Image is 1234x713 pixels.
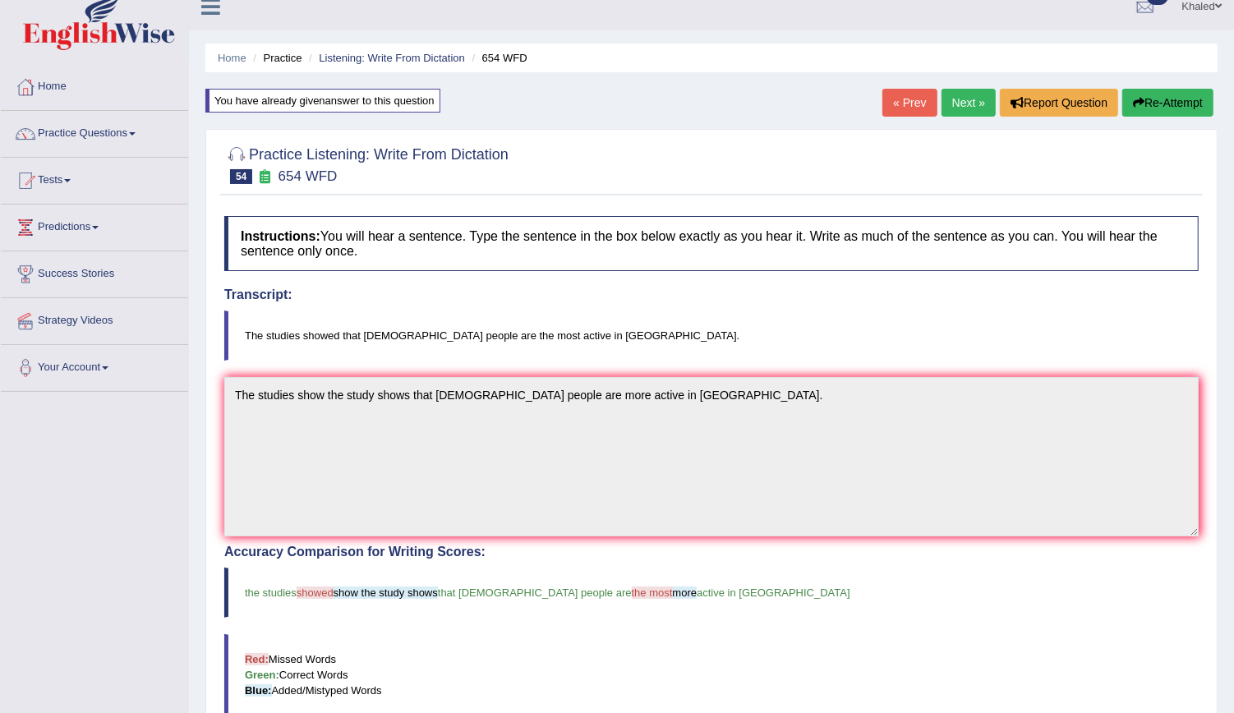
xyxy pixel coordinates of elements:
[1122,89,1213,117] button: Re-Attempt
[468,50,527,66] li: 654 WFD
[1,64,188,105] a: Home
[438,586,632,599] span: that [DEMOGRAPHIC_DATA] people are
[1,158,188,199] a: Tests
[673,586,698,599] span: more
[882,89,937,117] a: « Prev
[1,111,188,152] a: Practice Questions
[632,586,673,599] span: the most
[1,205,188,246] a: Predictions
[1000,89,1118,117] button: Report Question
[942,89,996,117] a: Next »
[279,168,338,184] small: 654 WFD
[205,89,440,113] div: You have already given answer to this question
[224,287,1199,302] h4: Transcript:
[245,669,279,681] b: Green:
[218,52,246,64] a: Home
[224,310,1199,361] blockquote: The studies showed that [DEMOGRAPHIC_DATA] people are the most active in [GEOGRAPHIC_DATA].
[230,169,252,184] span: 54
[697,586,850,599] span: active in [GEOGRAPHIC_DATA]
[249,50,302,66] li: Practice
[256,169,274,185] small: Exam occurring question
[1,345,188,386] a: Your Account
[241,229,320,243] b: Instructions:
[224,545,1199,559] h4: Accuracy Comparison for Writing Scores:
[1,251,188,292] a: Success Stories
[1,298,188,339] a: Strategy Videos
[224,143,509,184] h2: Practice Listening: Write From Dictation
[334,586,438,599] span: show the study shows
[245,653,269,665] b: Red:
[297,586,334,599] span: showed
[319,52,465,64] a: Listening: Write From Dictation
[224,216,1199,271] h4: You will hear a sentence. Type the sentence in the box below exactly as you hear it. Write as muc...
[245,586,297,599] span: the studies
[245,684,272,697] b: Blue:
